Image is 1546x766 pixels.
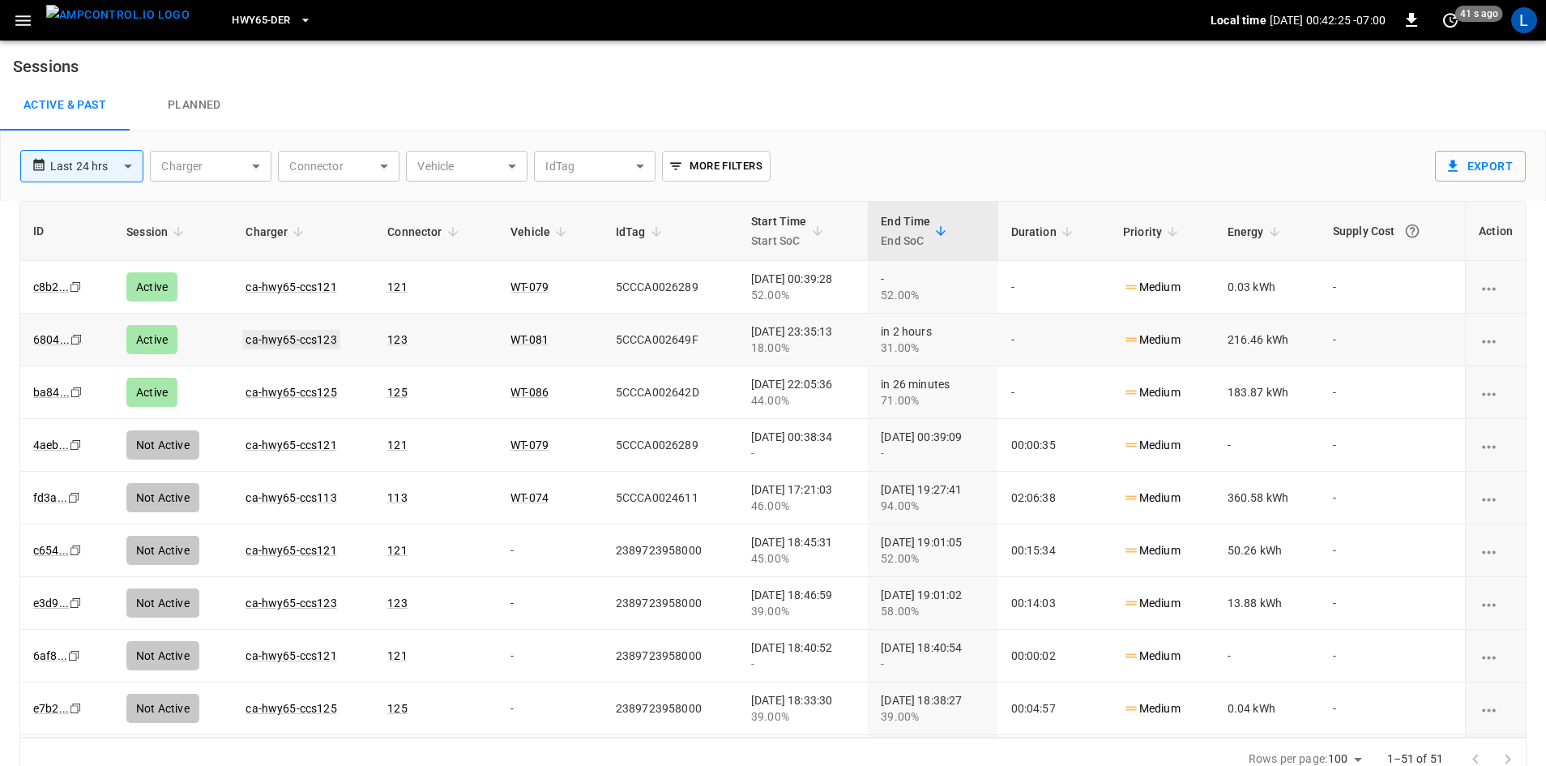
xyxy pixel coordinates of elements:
[881,640,984,672] div: [DATE] 18:40:54
[33,649,67,662] a: 6af8...
[33,386,70,399] a: ba84...
[1123,490,1181,507] p: Medium
[1320,683,1465,735] td: -
[1123,648,1181,665] p: Medium
[69,383,85,401] div: copy
[126,694,199,723] div: Not Active
[387,649,407,662] a: 121
[33,439,69,451] a: 4aeb...
[1435,151,1526,182] button: Export
[50,151,143,182] div: Last 24 hrs
[126,378,177,407] div: Active
[751,445,855,461] div: -
[751,392,855,409] div: 44.00%
[751,640,855,672] div: [DATE] 18:40:52
[126,641,199,670] div: Not Active
[1215,261,1320,314] td: 0.03 kWh
[751,498,855,514] div: 46.00%
[751,212,807,250] div: Start Time
[242,330,340,349] a: ca-hwy65-ccs123
[881,376,984,409] div: in 26 minutes
[387,386,407,399] a: 125
[881,287,984,303] div: 52.00%
[1479,490,1513,506] div: charging session options
[751,550,855,567] div: 45.00%
[603,314,738,366] td: 5CCCA002649F
[1215,630,1320,683] td: -
[1215,577,1320,630] td: 13.88 kWh
[126,483,199,512] div: Not Active
[1320,577,1465,630] td: -
[603,366,738,419] td: 5CCCA002642D
[33,597,69,610] a: e3d9...
[1398,216,1427,246] button: The cost of your charging session based on your supply rates
[881,534,984,567] div: [DATE] 19:01:05
[498,630,603,683] td: -
[66,489,83,507] div: copy
[1479,279,1513,295] div: charging session options
[603,472,738,524] td: 5CCCA0024611
[1123,384,1181,401] p: Medium
[510,222,571,242] span: Vehicle
[246,222,309,242] span: Charger
[751,587,855,619] div: [DATE] 18:46:59
[881,231,930,250] p: End SoC
[1215,472,1320,524] td: 360.58 kWh
[881,323,984,356] div: in 2 hours
[1320,314,1465,366] td: -
[751,323,855,356] div: [DATE] 23:35:13
[751,231,807,250] p: Start SoC
[68,700,84,717] div: copy
[232,11,290,30] span: HWY65-DER
[616,222,667,242] span: IdTag
[881,212,930,250] div: End Time
[1211,12,1266,28] p: Local time
[68,541,84,559] div: copy
[751,429,855,461] div: [DATE] 00:38:34
[603,577,738,630] td: 2389723958000
[387,702,407,715] a: 125
[126,536,199,565] div: Not Active
[510,333,549,346] a: WT-081
[751,603,855,619] div: 39.00%
[1320,524,1465,577] td: -
[510,491,549,504] a: WT-074
[246,280,336,293] a: ca-hwy65-ccs121
[603,630,738,683] td: 2389723958000
[603,683,738,735] td: 2389723958000
[510,386,549,399] a: WT-086
[881,429,984,461] div: [DATE] 00:39:09
[126,325,177,354] div: Active
[1479,384,1513,400] div: charging session options
[1479,437,1513,453] div: charging session options
[1479,648,1513,664] div: charging session options
[881,708,984,725] div: 39.00%
[662,151,770,182] button: More Filters
[246,544,336,557] a: ca-hwy65-ccs121
[126,222,189,242] span: Session
[881,603,984,619] div: 58.00%
[498,577,603,630] td: -
[33,491,67,504] a: fd3a...
[998,683,1110,735] td: 00:04:57
[751,376,855,409] div: [DATE] 22:05:36
[498,683,603,735] td: -
[20,202,113,261] th: ID
[1465,202,1526,261] th: Action
[751,534,855,567] div: [DATE] 18:45:31
[751,481,855,514] div: [DATE] 17:21:03
[1123,332,1181,349] p: Medium
[246,439,336,451] a: ca-hwy65-ccs121
[1123,222,1183,242] span: Priority
[881,656,984,672] div: -
[1123,279,1181,296] p: Medium
[19,201,1527,738] div: sessions table
[510,439,549,451] a: WT-079
[1320,261,1465,314] td: -
[33,280,69,293] a: c8b2...
[68,594,84,612] div: copy
[1123,595,1181,612] p: Medium
[751,656,855,672] div: -
[1479,542,1513,558] div: charging session options
[1479,595,1513,611] div: charging session options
